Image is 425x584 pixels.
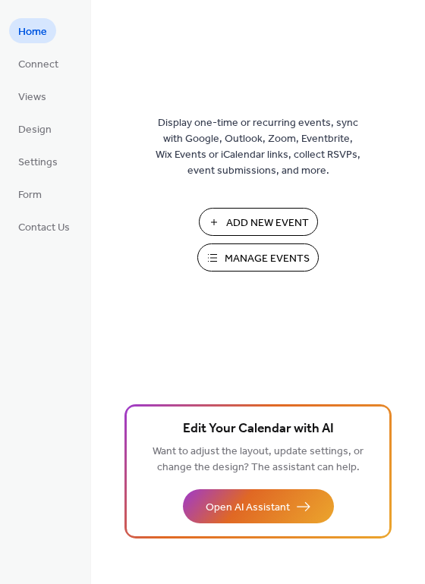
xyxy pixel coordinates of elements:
button: Open AI Assistant [183,489,334,523]
button: Add New Event [199,208,318,236]
span: Connect [18,57,58,73]
a: Home [9,18,56,43]
span: Views [18,89,46,105]
span: Want to adjust the layout, update settings, or change the design? The assistant can help. [153,441,364,478]
span: Edit Your Calendar with AI [183,419,334,440]
span: Add New Event [226,215,309,231]
span: Design [18,122,52,138]
a: Views [9,83,55,108]
span: Manage Events [225,251,310,267]
span: Settings [18,155,58,171]
span: Contact Us [18,220,70,236]
a: Design [9,116,61,141]
span: Form [18,187,42,203]
a: Connect [9,51,68,76]
a: Form [9,181,51,206]
span: Open AI Assistant [206,500,290,516]
span: Home [18,24,47,40]
a: Contact Us [9,214,79,239]
span: Display one-time or recurring events, sync with Google, Outlook, Zoom, Eventbrite, Wix Events or ... [156,115,360,179]
button: Manage Events [197,243,319,272]
a: Settings [9,149,67,174]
